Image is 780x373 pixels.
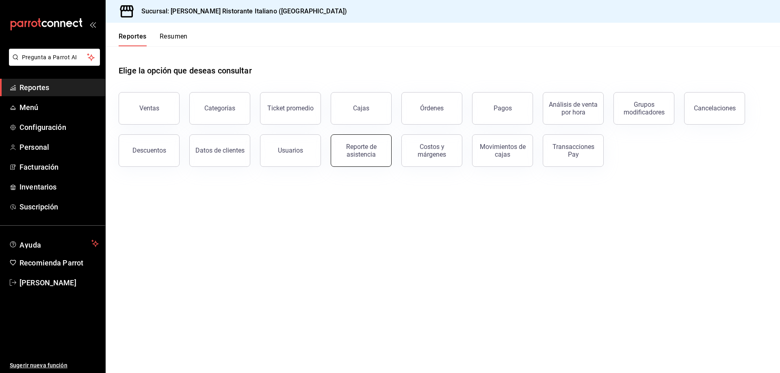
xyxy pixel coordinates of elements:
[19,162,99,172] span: Facturación
[401,134,462,167] button: Costos y márgenes
[189,134,250,167] button: Datos de clientes
[613,92,674,125] button: Grupos modificadores
[119,92,180,125] button: Ventas
[195,147,245,154] div: Datos de clientes
[407,143,457,158] div: Costos y márgenes
[119,32,188,46] div: navigation tabs
[19,82,99,93] span: Reportes
[9,49,100,66] button: Pregunta a Parrot AI
[401,92,462,125] button: Órdenes
[160,32,188,46] button: Resumen
[19,239,88,248] span: Ayuda
[694,104,736,112] div: Cancelaciones
[336,143,386,158] div: Reporte de asistencia
[331,92,392,125] a: Cajas
[619,101,669,116] div: Grupos modificadores
[19,122,99,133] span: Configuración
[139,104,159,112] div: Ventas
[472,92,533,125] button: Pagos
[353,103,370,113] div: Cajas
[119,65,252,77] h1: Elige la opción que deseas consultar
[19,201,99,212] span: Suscripción
[331,134,392,167] button: Reporte de asistencia
[494,104,512,112] div: Pagos
[19,257,99,268] span: Recomienda Parrot
[132,147,166,154] div: Descuentos
[6,59,100,67] a: Pregunta a Parrot AI
[19,142,99,153] span: Personal
[260,92,321,125] button: Ticket promedio
[684,92,745,125] button: Cancelaciones
[19,277,99,288] span: [PERSON_NAME]
[278,147,303,154] div: Usuarios
[420,104,444,112] div: Órdenes
[267,104,314,112] div: Ticket promedio
[135,6,347,16] h3: Sucursal: [PERSON_NAME] Ristorante Italiano ([GEOGRAPHIC_DATA])
[543,92,604,125] button: Análisis de venta por hora
[19,102,99,113] span: Menú
[89,21,96,28] button: open_drawer_menu
[189,92,250,125] button: Categorías
[204,104,235,112] div: Categorías
[260,134,321,167] button: Usuarios
[119,134,180,167] button: Descuentos
[119,32,147,46] button: Reportes
[10,361,99,370] span: Sugerir nueva función
[548,143,598,158] div: Transacciones Pay
[19,181,99,192] span: Inventarios
[22,53,87,62] span: Pregunta a Parrot AI
[472,134,533,167] button: Movimientos de cajas
[477,143,528,158] div: Movimientos de cajas
[543,134,604,167] button: Transacciones Pay
[548,101,598,116] div: Análisis de venta por hora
